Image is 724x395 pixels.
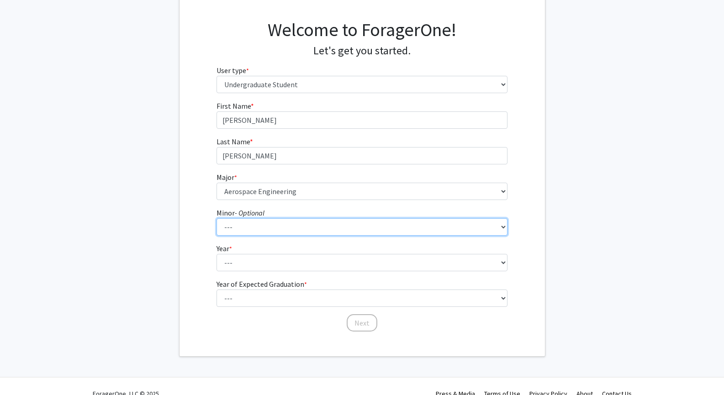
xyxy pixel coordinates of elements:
[217,279,307,290] label: Year of Expected Graduation
[217,44,507,58] h4: Let's get you started.
[347,314,377,332] button: Next
[217,65,249,76] label: User type
[7,354,39,388] iframe: Chat
[217,243,232,254] label: Year
[217,101,251,111] span: First Name
[235,208,264,217] i: - Optional
[217,137,250,146] span: Last Name
[217,19,507,41] h1: Welcome to ForagerOne!
[217,172,237,183] label: Major
[217,207,264,218] label: Minor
